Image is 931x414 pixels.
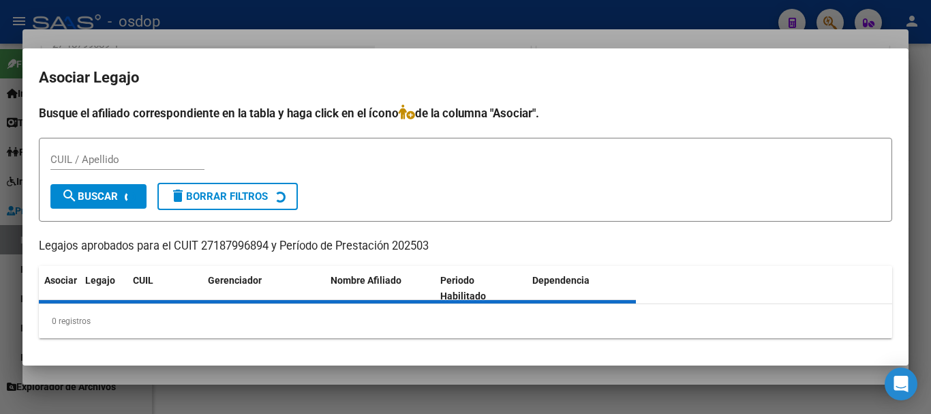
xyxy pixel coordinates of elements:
span: Buscar [61,190,118,203]
button: Buscar [50,184,147,209]
span: Periodo Habilitado [440,275,486,301]
datatable-header-cell: CUIL [127,266,202,311]
span: Borrar Filtros [170,190,268,203]
div: 0 registros [39,304,892,338]
datatable-header-cell: Asociar [39,266,80,311]
span: Nombre Afiliado [331,275,401,286]
div: Open Intercom Messenger [885,368,917,400]
h2: Asociar Legajo [39,65,892,91]
mat-icon: search [61,188,78,204]
span: Legajo [85,275,115,286]
h4: Busque el afiliado correspondiente en la tabla y haga click en el ícono de la columna "Asociar". [39,104,892,122]
span: Asociar [44,275,77,286]
datatable-header-cell: Nombre Afiliado [325,266,435,311]
datatable-header-cell: Gerenciador [202,266,325,311]
span: Gerenciador [208,275,262,286]
button: Borrar Filtros [157,183,298,210]
datatable-header-cell: Dependencia [527,266,637,311]
p: Legajos aprobados para el CUIT 27187996894 y Período de Prestación 202503 [39,238,892,255]
span: CUIL [133,275,153,286]
span: Dependencia [532,275,590,286]
datatable-header-cell: Periodo Habilitado [435,266,527,311]
datatable-header-cell: Legajo [80,266,127,311]
mat-icon: delete [170,188,186,204]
